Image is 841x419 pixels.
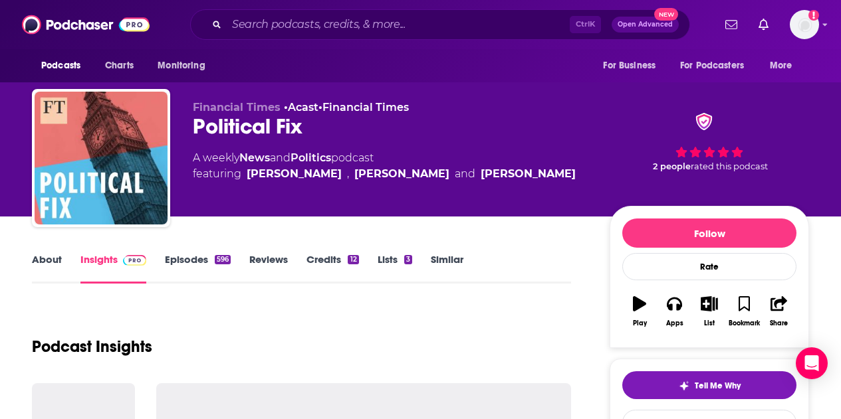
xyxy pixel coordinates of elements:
div: verified Badge 2 peoplerated this podcast [610,101,809,183]
input: Search podcasts, credits, & more... [227,14,570,35]
button: open menu [32,53,98,78]
a: Sebastian Payne [247,166,342,182]
span: Financial Times [193,101,281,114]
a: Charts [96,53,142,78]
a: Financial Times [322,101,409,114]
span: • [318,101,409,114]
img: User Profile [790,10,819,39]
button: List [692,288,727,335]
span: Tell Me Why [695,380,741,391]
span: More [770,56,792,75]
button: open menu [148,53,222,78]
span: and [455,166,475,182]
span: featuring [193,166,576,182]
div: List [704,319,715,327]
img: tell me why sparkle [679,380,689,391]
a: Reviews [249,253,288,284]
span: Open Advanced [618,21,673,28]
div: Open Intercom Messenger [796,347,828,379]
a: Similar [431,253,463,284]
div: Bookmark [729,319,760,327]
a: Politics [291,151,331,164]
span: For Podcasters [680,56,744,75]
button: Show profile menu [790,10,819,39]
a: Episodes596 [165,253,231,284]
span: , [347,166,349,182]
div: Share [770,319,788,327]
span: and [270,151,291,164]
button: Play [622,288,657,335]
span: Logged in as egilfenbaum [790,10,819,39]
a: About [32,253,62,284]
div: Play [633,319,647,327]
button: tell me why sparkleTell Me Why [622,371,796,399]
button: Open AdvancedNew [612,17,679,33]
div: Apps [666,319,683,327]
span: Charts [105,56,134,75]
button: Bookmark [727,288,761,335]
img: Podchaser Pro [123,255,146,266]
a: Lucy Fisher [481,166,576,182]
div: 12 [348,255,358,264]
button: Follow [622,218,796,248]
button: open menu [761,53,809,78]
a: News [239,151,270,164]
span: rated this podcast [691,161,768,171]
button: Apps [657,288,691,335]
div: 3 [404,255,412,264]
div: 596 [215,255,231,264]
button: open menu [671,53,763,78]
div: Rate [622,253,796,280]
span: For Business [603,56,656,75]
a: George Parker [354,166,449,182]
span: Ctrl K [570,16,601,33]
a: InsightsPodchaser Pro [80,253,146,284]
span: Podcasts [41,56,80,75]
button: open menu [594,53,672,78]
div: Search podcasts, credits, & more... [190,9,690,40]
span: 2 people [653,161,691,171]
img: Podchaser - Follow, Share and Rate Podcasts [22,12,150,37]
span: Monitoring [158,56,205,75]
div: A weekly podcast [193,150,576,182]
a: Show notifications dropdown [753,13,774,36]
img: verified Badge [691,113,717,130]
a: Lists3 [378,253,412,284]
svg: Add a profile image [808,10,819,21]
span: • [284,101,318,114]
img: Political Fix [35,92,168,224]
a: Show notifications dropdown [720,13,743,36]
span: New [654,8,678,21]
h1: Podcast Insights [32,337,152,357]
a: Credits12 [306,253,358,284]
button: Share [762,288,796,335]
a: Acast [288,101,318,114]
